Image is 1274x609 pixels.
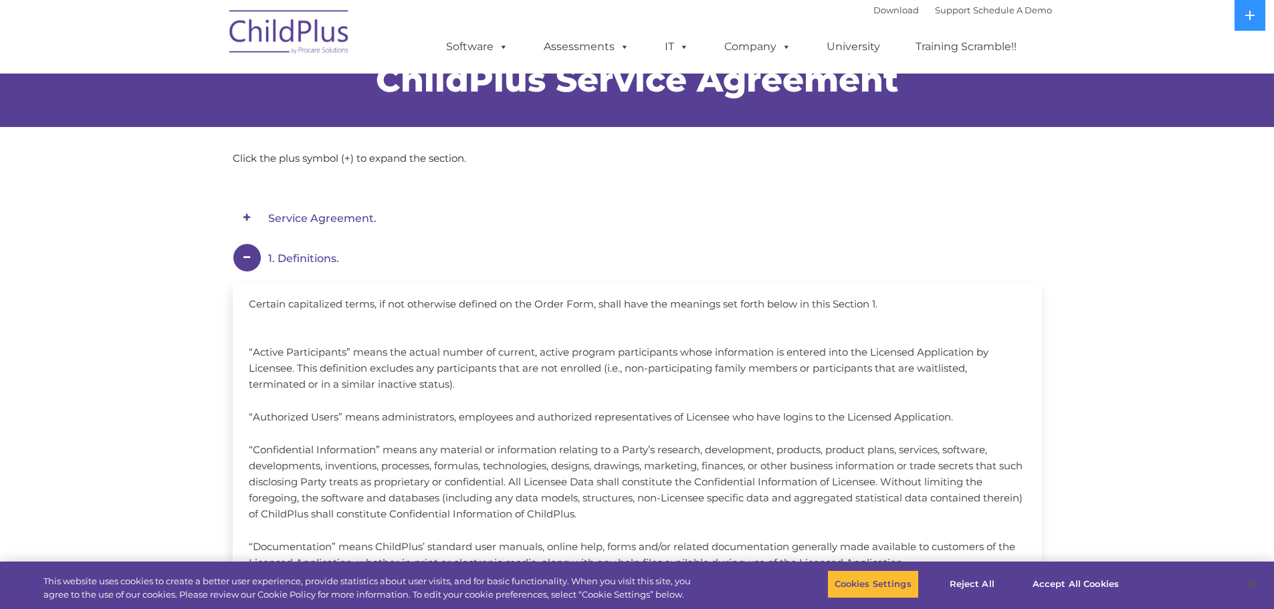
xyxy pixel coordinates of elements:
p: “Confidential Information” means any material or information relating to a Party’s research, deve... [249,442,1026,522]
div: This website uses cookies to create a better user experience, provide statistics about user visit... [43,575,701,601]
a: Company [711,33,805,60]
p: “Documentation” means ChildPlus’ standard user manuals, online help, forms and/or related documen... [249,539,1026,571]
img: ChildPlus by Procare Solutions [223,1,356,68]
span: Service Agreement. [268,212,377,225]
a: Training Scramble!! [902,33,1030,60]
a: IT [651,33,702,60]
a: Support [935,5,970,15]
a: Schedule A Demo [973,5,1052,15]
span: ChildPlus Service Agreement [376,59,898,100]
button: Reject All [930,570,1014,598]
button: Close [1238,570,1267,599]
button: Accept All Cookies [1025,570,1126,598]
p: “Authorized Users” means administrators, employees and authorized representatives of Licensee who... [249,409,1026,425]
a: University [813,33,893,60]
p: “Active Participants” means the actual number of current, active program participants whose infor... [249,344,1026,392]
a: Download [873,5,919,15]
p: Click the plus symbol (+) to expand the section. [233,150,1042,166]
a: Assessments [530,33,643,60]
font: | [873,5,1052,15]
button: Cookies Settings [827,570,919,598]
span: 1. Definitions. [268,252,339,265]
a: Software [433,33,522,60]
